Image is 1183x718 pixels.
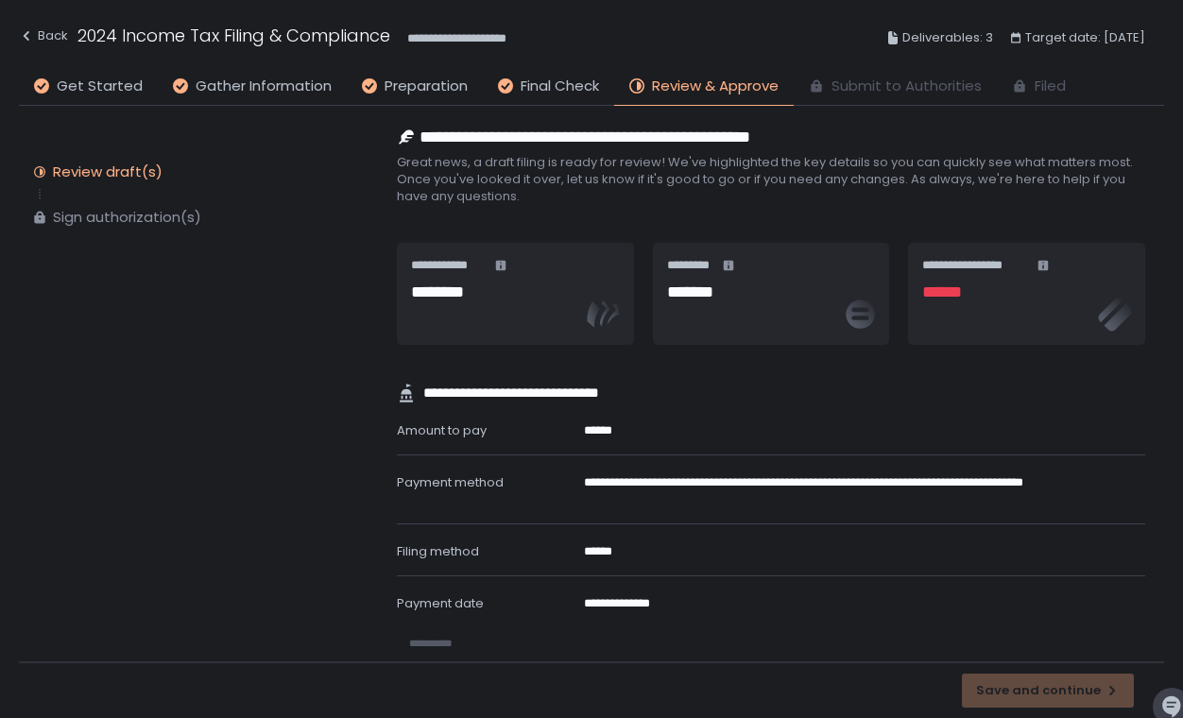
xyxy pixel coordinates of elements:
[19,23,68,54] button: Back
[53,208,201,227] div: Sign authorization(s)
[1025,26,1145,49] span: Target date: [DATE]
[53,162,163,181] div: Review draft(s)
[1035,76,1066,97] span: Filed
[652,76,779,97] span: Review & Approve
[397,594,484,612] span: Payment date
[521,76,599,97] span: Final Check
[397,473,504,491] span: Payment method
[832,76,982,97] span: Submit to Authorities
[19,25,68,47] div: Back
[385,76,468,97] span: Preparation
[902,26,993,49] span: Deliverables: 3
[57,76,143,97] span: Get Started
[77,23,390,48] h1: 2024 Income Tax Filing & Compliance
[397,154,1145,205] span: Great news, a draft filing is ready for review! We've highlighted the key details so you can quic...
[397,542,479,560] span: Filing method
[196,76,332,97] span: Gather Information
[397,421,487,439] span: Amount to pay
